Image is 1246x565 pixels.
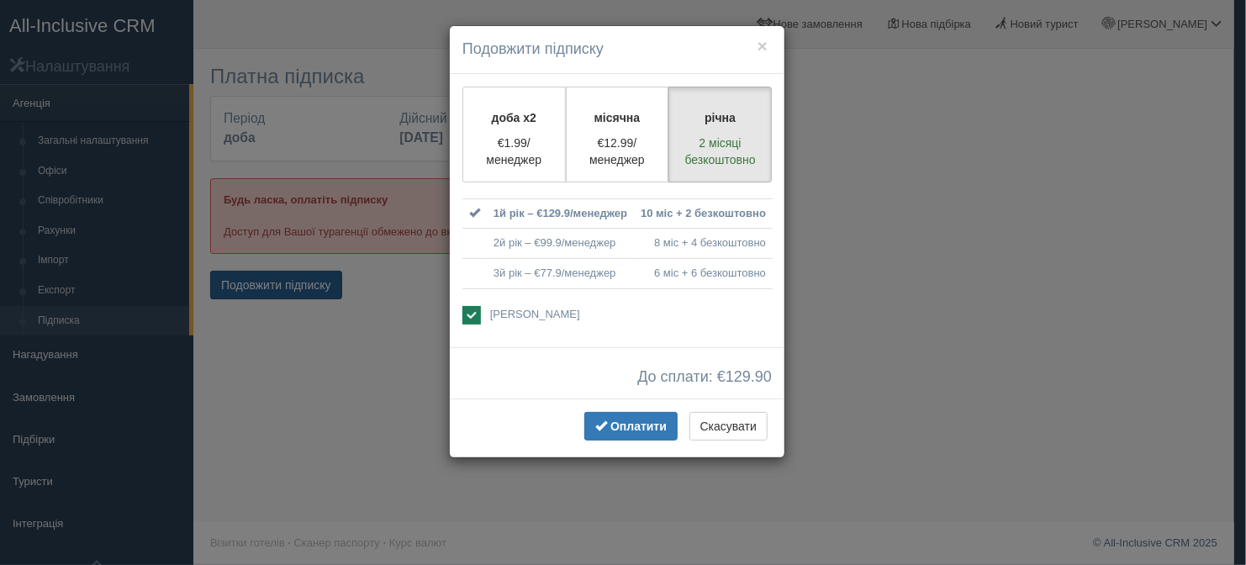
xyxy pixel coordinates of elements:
span: 129.90 [726,368,772,385]
p: доба x2 [473,109,555,126]
td: 3й рік – €77.9/менеджер [487,258,634,288]
p: €1.99/менеджер [473,135,555,168]
td: 6 міс + 6 безкоштовно [634,258,773,288]
p: €12.99/менеджер [577,135,658,168]
td: 8 міс + 4 безкоштовно [634,229,773,259]
button: × [758,37,768,55]
p: річна [679,109,761,126]
button: Оплатити [584,412,678,441]
button: Скасувати [689,412,768,441]
span: [PERSON_NAME] [490,308,580,320]
td: 1й рік – €129.9/менеджер [487,198,634,229]
td: 10 міс + 2 безкоштовно [634,198,773,229]
p: місячна [577,109,658,126]
td: 2й рік – €99.9/менеджер [487,229,634,259]
span: До сплати: € [637,369,772,386]
p: 2 місяці безкоштовно [679,135,761,168]
span: Оплатити [610,420,667,433]
h4: Подовжити підписку [462,39,772,61]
